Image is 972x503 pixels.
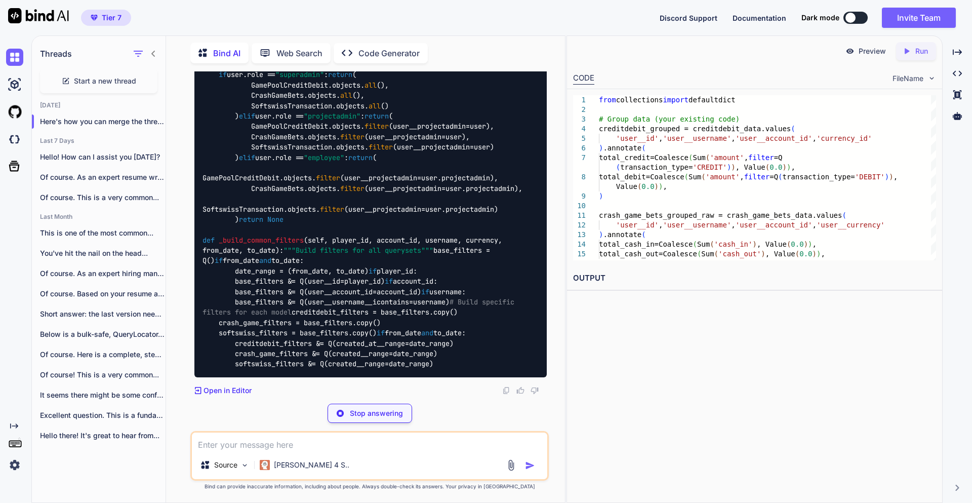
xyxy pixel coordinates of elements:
[340,132,364,141] span: filter
[190,483,549,490] p: Bind can provide inaccurate information, including about people. Always double-check its answers....
[573,95,586,105] div: 1
[688,153,693,162] span: (
[32,137,166,145] h2: Last 7 Days
[603,144,641,152] span: .annotate
[421,287,429,296] span: if
[340,184,364,193] span: filter
[573,191,586,201] div: 9
[40,228,166,238] p: This is one of the most common...
[40,192,166,203] p: Of course. This is a very common...
[641,230,645,239] span: (
[6,103,23,121] img: githubLight
[660,14,717,22] span: Discord Support
[889,173,893,181] span: )
[787,240,791,248] span: (
[573,124,586,134] div: 4
[239,215,263,224] span: return
[573,114,586,124] div: 3
[74,76,136,86] span: Start a new thread
[202,297,518,317] span: # Build specific filters for each model
[364,81,377,90] span: all
[369,143,393,152] span: filter
[744,173,769,181] span: filter
[81,10,131,26] button: premiumTier 7
[684,173,688,181] span: (
[40,329,166,339] p: Below is a bulk-safe, QueryLocator-based Apex batch...
[714,250,718,258] span: (
[803,240,807,248] span: )
[688,173,701,181] span: Sum
[663,134,731,142] span: 'user__username'
[316,174,340,183] span: filter
[616,182,637,190] span: Value
[304,111,360,121] span: "projectadmin"
[663,182,667,190] span: ,
[821,250,825,258] span: ,
[641,182,654,190] span: 0.0
[6,49,23,66] img: chat
[320,205,344,214] span: filter
[599,173,684,181] span: total_debit=Coalesce
[599,240,693,248] span: total_cash_in=Coalesce
[603,230,641,239] span: .annotate
[214,460,237,470] p: Source
[573,72,594,85] div: CODE
[573,201,586,211] div: 10
[616,163,620,171] span: (
[283,246,433,255] span: """Build filters for all querysets"""
[710,153,744,162] span: 'amount'
[735,163,765,171] span: , Value
[377,329,385,338] span: if
[6,131,23,148] img: darkCloudIdeIcon
[6,456,23,474] img: settings
[573,249,586,259] div: 15
[213,47,240,59] p: Bind AI
[693,163,726,171] span: 'CREDIT'
[502,386,510,395] img: copy
[735,134,812,142] span: 'user__account_id'
[215,256,223,265] span: if
[599,125,791,133] span: creditdebit_grouped = creditdebit_data.values
[659,221,663,229] span: ,
[505,459,517,471] img: attachment
[616,221,658,229] span: 'user__id'
[573,220,586,230] div: 12
[795,250,799,258] span: (
[845,47,855,56] img: preview
[705,173,739,181] span: 'amount'
[817,250,821,258] span: )
[364,122,389,131] span: filter
[40,289,166,299] p: Of course. Based on your resume and...
[275,70,324,80] span: "superadmin"
[718,250,761,258] span: 'cash_out'
[599,192,603,200] span: )
[733,14,786,22] span: Documentation
[239,111,255,121] span: elif
[733,13,786,23] button: Documentation
[791,125,795,133] span: (
[599,96,616,104] span: from
[599,115,740,123] span: # Group data (your existing code)
[799,250,812,258] span: 0.0
[32,101,166,109] h2: [DATE]
[32,213,166,221] h2: Last Month
[40,152,166,162] p: Hello! How can I assist you [DATE]?
[385,277,393,286] span: if
[40,268,166,279] p: Of course. As an expert hiring manager...
[599,259,603,267] span: )
[735,221,812,229] span: 'user__account_id'
[239,153,255,162] span: elif
[40,117,166,127] p: Here's how you can merge the three group...
[812,240,816,248] span: ,
[757,240,787,248] span: , Value
[599,211,812,219] span: crash_game_bets_grouped_raw = crash_game_bets_data
[859,46,886,56] p: Preview
[40,410,166,420] p: Excellent question. This is a fundamental architectural...
[791,240,803,248] span: 0.0
[882,8,956,28] button: Invite Team
[364,111,389,121] span: return
[744,153,748,162] span: ,
[701,173,705,181] span: (
[787,163,791,171] span: )
[659,182,663,190] span: )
